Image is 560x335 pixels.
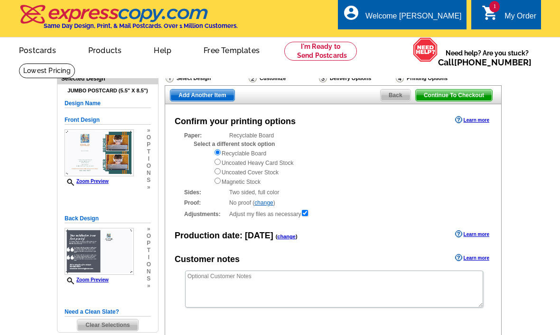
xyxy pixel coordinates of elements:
[44,22,238,29] h4: Same Day Design, Print, & Mail Postcards. Over 1 Million Customers.
[365,12,461,25] div: Welcome [PERSON_NAME]
[147,134,151,141] span: o
[455,116,489,124] a: Learn more
[147,233,151,240] span: o
[214,148,482,186] div: Recyclable Board Uncoated Heavy Card Stock Uncoated Cover Stock Magnetic Stock
[77,319,138,331] span: Clear Selections
[65,228,134,275] img: small-thumb.jpg
[416,90,492,101] span: Continue To Checkout
[455,230,489,238] a: Learn more
[504,12,536,25] div: My Order
[175,229,298,242] div: Production date:
[147,163,151,170] span: o
[194,141,275,147] strong: Select a different stock option
[73,38,137,61] a: Products
[277,234,296,239] a: change
[248,73,318,85] div: Customize
[147,226,151,233] span: »
[4,38,71,61] a: Postcards
[318,73,395,85] div: Delivery Options
[455,254,489,262] a: Learn more
[319,74,327,82] img: Delivery Options
[184,199,482,207] div: No proof ( )
[147,247,151,254] span: t
[147,184,151,191] span: »
[188,38,275,61] a: Free Templates
[147,268,151,275] span: n
[170,89,234,101] a: Add Another Item
[438,57,532,67] span: Call
[249,74,257,82] img: Customize
[65,214,151,223] h5: Back Design
[343,4,360,21] i: account_circle
[165,73,248,85] div: Select Design
[65,116,151,125] h5: Front Design
[482,4,499,21] i: shopping_cart
[395,73,448,83] div: Printing Options
[147,170,151,177] span: n
[380,89,411,101] a: Back
[438,48,536,67] span: Need help? Are you stuck?
[381,90,411,101] span: Back
[65,99,151,108] h5: Design Name
[254,199,273,206] a: change
[139,38,187,61] a: Help
[19,11,238,29] a: Same Day Design, Print, & Mail Postcards. Over 1 Million Customers.
[65,129,134,176] img: small-thumb.jpg
[184,131,482,186] div: Recyclable Board
[245,231,273,240] span: [DATE]
[184,210,226,218] strong: Adjustments:
[276,234,298,239] span: ( )
[147,177,151,184] span: s
[147,240,151,247] span: p
[184,209,482,218] div: Adjust my files as necessary
[396,74,404,82] img: Printing Options & Summary
[184,188,482,197] div: Two sided, full color
[184,131,226,140] strong: Paper:
[147,141,151,148] span: p
[489,1,500,12] span: 1
[147,275,151,282] span: s
[147,261,151,268] span: o
[65,179,109,184] a: Zoom Preview
[57,74,158,83] div: Selected Design
[170,90,234,101] span: Add Another Item
[454,57,532,67] a: [PHONE_NUMBER]
[65,88,151,94] h4: Jumbo Postcard (5.5" x 8.5")
[482,10,536,22] a: 1 shopping_cart My Order
[413,37,438,62] img: help
[65,308,151,317] h5: Need a Clean Slate?
[147,127,151,134] span: »
[166,74,174,82] img: Select Design
[147,155,151,163] span: i
[184,199,226,207] strong: Proof:
[184,188,226,197] strong: Sides:
[65,277,109,282] a: Zoom Preview
[175,115,296,128] div: Confirm your printing options
[175,253,240,266] div: Customer notes
[147,254,151,261] span: i
[147,148,151,155] span: t
[147,282,151,290] span: »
